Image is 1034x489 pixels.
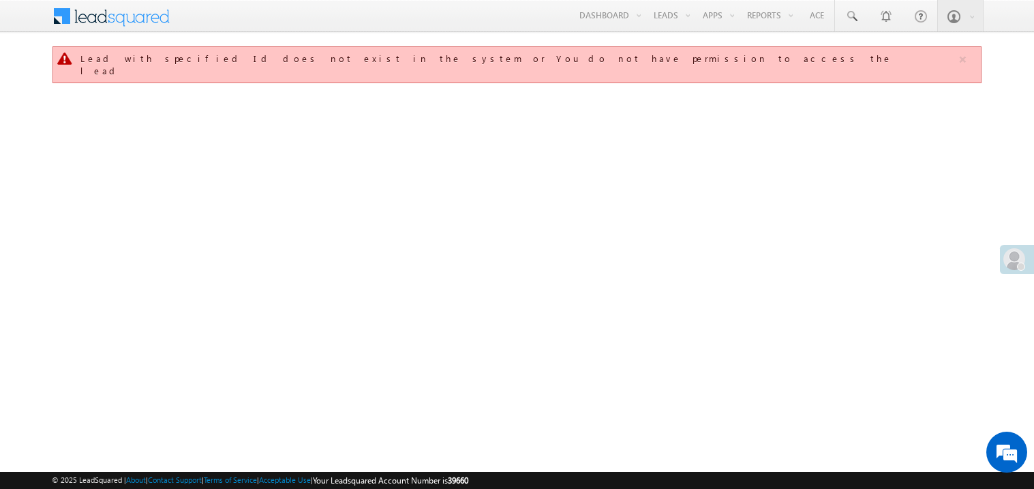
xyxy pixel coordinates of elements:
[148,475,202,484] a: Contact Support
[80,53,957,77] div: Lead with specified Id does not exist in the system or You do not have permission to access the lead
[313,475,468,486] span: Your Leadsquared Account Number is
[52,474,468,487] span: © 2025 LeadSquared | | | | |
[204,475,257,484] a: Terms of Service
[448,475,468,486] span: 39660
[126,475,146,484] a: About
[259,475,311,484] a: Acceptable Use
